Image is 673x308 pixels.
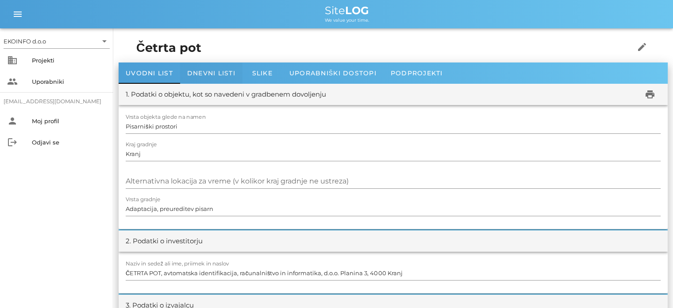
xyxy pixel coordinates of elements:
[136,39,607,57] h1: Četrta pot
[637,42,647,52] i: edit
[547,212,673,308] iframe: Chat Widget
[126,69,173,77] span: Uvodni list
[187,69,235,77] span: Dnevni listi
[32,117,106,125] div: Moj profil
[7,116,18,126] i: person
[547,212,673,308] div: Pripomoček za klepet
[126,261,229,267] label: Naziv in sedež ali ime, priimek in naslov
[99,36,110,47] i: arrow_drop_down
[126,196,161,203] label: Vrsta gradnje
[345,4,369,17] b: LOG
[126,114,206,121] label: Vrsta objekta glede na namen
[32,78,106,85] div: Uporabniki
[12,9,23,19] i: menu
[32,139,106,146] div: Odjavi se
[4,37,46,45] div: EKOINFO d.o.o
[7,76,18,87] i: people
[325,4,369,17] span: Site
[391,69,443,77] span: Podprojekti
[32,57,106,64] div: Projekti
[645,89,655,100] i: print
[7,137,18,148] i: logout
[252,69,273,77] span: Slike
[325,17,369,23] span: We value your time.
[4,34,110,48] div: EKOINFO d.o.o
[126,236,203,246] div: 2. Podatki o investitorju
[126,141,157,148] label: Kraj gradnje
[7,55,18,66] i: business
[289,69,377,77] span: Uporabniški dostopi
[126,90,326,100] div: 1. Podatki o objektu, kot so navedeni v gradbenem dovoljenju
